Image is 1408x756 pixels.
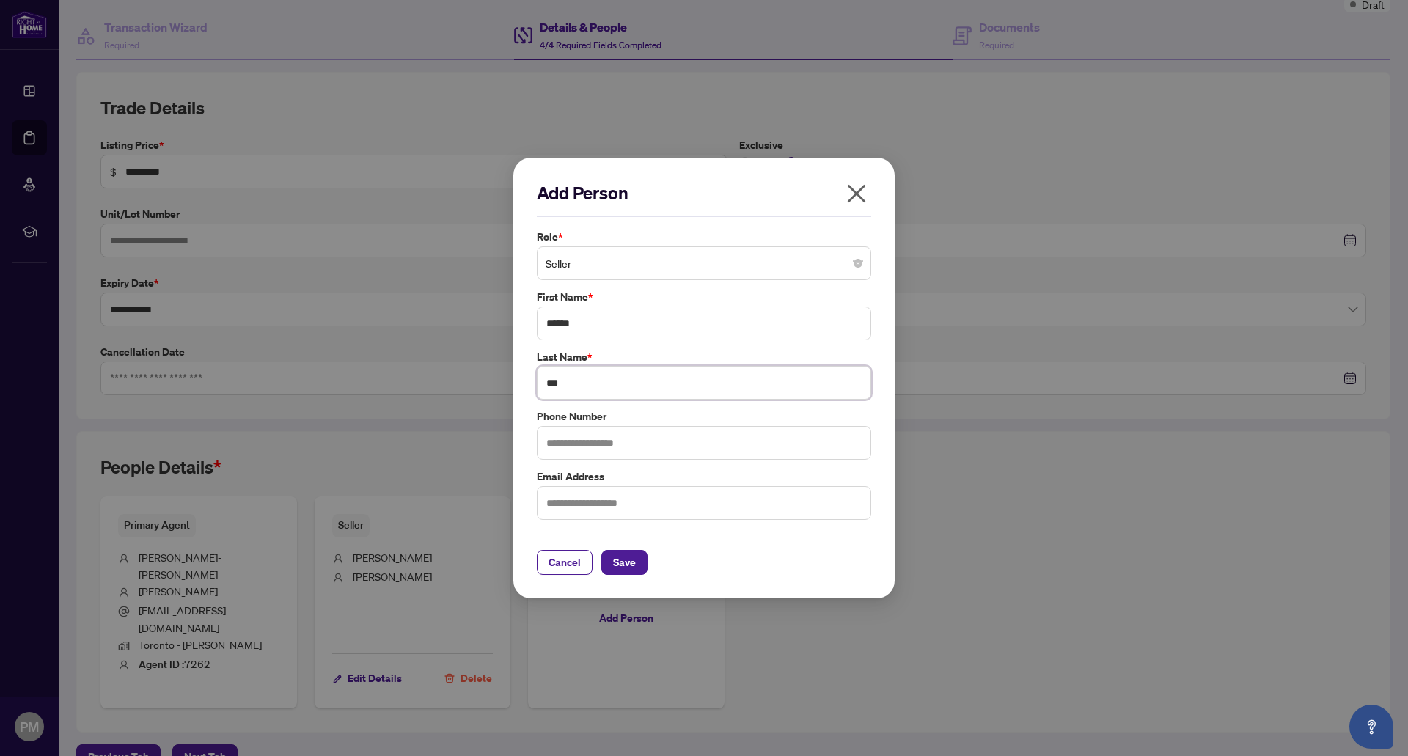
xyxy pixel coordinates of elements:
[537,408,871,425] label: Phone Number
[537,181,871,205] h2: Add Person
[549,551,581,574] span: Cancel
[546,249,862,277] span: Seller
[1349,705,1393,749] button: Open asap
[854,259,862,268] span: close-circle
[845,182,868,205] span: close
[537,349,871,365] label: Last Name
[537,469,871,485] label: Email Address
[537,289,871,305] label: First Name
[537,550,593,575] button: Cancel
[601,550,648,575] button: Save
[537,229,871,245] label: Role
[613,551,636,574] span: Save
